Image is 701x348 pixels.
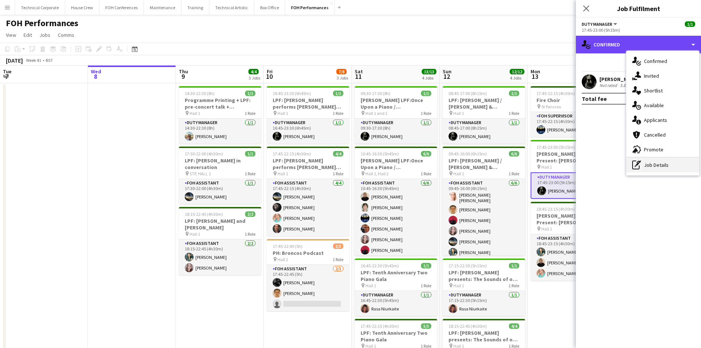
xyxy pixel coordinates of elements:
[422,69,436,74] span: 13/13
[453,171,464,176] span: Hall 1
[531,202,613,281] div: 18:45-23:15 (4h30m)3/3[PERSON_NAME] Concerts Present: [PERSON_NAME]'s Cabinet Hall 11 RoleFOH Ass...
[541,164,552,170] span: Hall 1
[421,91,431,96] span: 1/1
[531,172,613,199] app-card-role: Duty Manager1/117:45-23:00 (5h15m)[PERSON_NAME]
[179,147,261,204] app-job-card: 17:30-22:00 (4h30m)1/1LPF: [PERSON_NAME] in conversation STP, HALL 11 RoleFOH Assistant1/117:30-2...
[361,151,399,157] span: 10:45-16:30 (5h45m)
[179,86,261,144] app-job-card: 14:30-22:30 (8h)1/1Programme Printing + LPF: pre-concert talk + [PERSON_NAME] and [PERSON_NAME] +...
[267,86,349,144] app-job-card: 16:45-23:30 (6h45m)1/1LPF: [PERSON_NAME] performs [PERSON_NAME] and [PERSON_NAME] Hall 11 RoleDut...
[179,218,261,231] h3: LPF: [PERSON_NAME] and [PERSON_NAME]
[15,0,65,15] button: Technical Corporate
[453,110,464,116] span: Hall 1
[509,323,519,329] span: 4/4
[644,87,663,94] span: Shortlist
[509,283,519,288] span: 1 Role
[355,259,437,316] div: 16:45-22:30 (5h45m)1/1LPF: Tenth Anniversary Two Piano Gala Hall 11 RoleDuty Manager1/116:45-22:3...
[179,157,261,171] h3: LPF: [PERSON_NAME] in conversation
[179,119,261,144] app-card-role: Duty Manager1/114:30-22:30 (8h)[PERSON_NAME]
[449,91,487,96] span: 08:45-17:00 (8h15m)
[443,68,452,75] span: Sun
[582,27,695,33] div: 17:45-23:00 (5h15m)
[245,151,255,157] span: 1/1
[509,110,519,116] span: 1 Role
[21,30,35,40] a: Edit
[65,0,99,15] button: House Crew
[6,32,16,38] span: View
[576,36,701,53] div: Confirmed
[531,140,613,199] app-job-card: 17:45-23:00 (5h15m)1/1[PERSON_NAME] Concerts Present: [PERSON_NAME]'s Cabinet Hall 11 RoleDuty Ma...
[245,211,255,217] span: 2/2
[510,75,524,81] div: 4 Jobs
[449,151,487,157] span: 09:45-16:00 (6h15m)
[685,21,695,27] span: 1/1
[190,110,200,116] span: Hall 1
[599,76,638,82] div: [PERSON_NAME]
[267,147,349,236] div: 17:45-22:15 (4h30m)4/4LPF: [PERSON_NAME] performs [PERSON_NAME] and [PERSON_NAME] Hall 11 RoleFOH...
[576,4,701,13] h3: Job Fulfilment
[421,283,431,288] span: 1 Role
[355,330,437,343] h3: LPF: Tenth Anniversary Two Piano Gala
[178,72,188,81] span: 9
[355,119,437,144] app-card-role: Duty Manager1/109:30-17:30 (8h)[PERSON_NAME]
[531,68,540,75] span: Mon
[443,330,525,343] h3: LPF: [PERSON_NAME] presents: The Sounds of our Next Generation
[6,57,23,64] div: [DATE]
[333,91,343,96] span: 1/1
[2,72,11,81] span: 7
[277,171,288,176] span: Hall 1
[179,97,261,110] h3: Programme Printing + LPF: pre-concert talk + [PERSON_NAME] and [PERSON_NAME] +KP CHOIR
[531,212,613,226] h3: [PERSON_NAME] Concerts Present: [PERSON_NAME]'s Cabinet
[91,68,101,75] span: Wed
[249,75,260,81] div: 3 Jobs
[449,323,487,329] span: 18:15-22:45 (4h30m)
[3,30,19,40] a: View
[355,179,437,257] app-card-role: FOH Assistant6/610:45-16:30 (5h45m)[PERSON_NAME][PERSON_NAME][PERSON_NAME][PERSON_NAME][PERSON_NA...
[58,32,74,38] span: Comms
[421,110,431,116] span: 1 Role
[245,171,255,176] span: 1 Role
[599,82,619,88] div: Not rated
[337,75,348,81] div: 3 Jobs
[541,104,561,109] span: St Pancras
[267,157,349,171] h3: LPF: [PERSON_NAME] performs [PERSON_NAME] and [PERSON_NAME]
[336,69,347,74] span: 7/8
[144,0,181,15] button: Maintenance
[267,239,349,311] app-job-card: 17:45-22:45 (5h)2/3PH: Broncos Podcast Hall 21 RoleFOH Assistant2/317:45-22:45 (5h)[PERSON_NAME][...
[273,151,311,157] span: 17:45-22:15 (4h30m)
[443,259,525,316] app-job-card: 17:15-22:30 (5h15m)1/1LPF: [PERSON_NAME] presents: The Sounds of our Next Generation Hall 11 Role...
[537,144,575,150] span: 17:45-23:00 (5h15m)
[365,283,376,288] span: Hall 1
[333,257,343,262] span: 1 Role
[24,57,43,63] span: Week 41
[443,269,525,282] h3: LPF: [PERSON_NAME] presents: The Sounds of our Next Generation
[644,117,667,123] span: Applicants
[355,291,437,316] app-card-role: Duty Manager1/116:45-22:30 (5h45m)Rasa Niurkaite
[443,147,525,256] div: 09:45-16:00 (6h15m)6/6LPF: [PERSON_NAME] / [PERSON_NAME] & [PERSON_NAME] Hall 11 RoleFOH Assistan...
[267,119,349,144] app-card-role: Duty Manager1/116:45-23:30 (6h45m)[PERSON_NAME]
[266,72,273,81] span: 10
[355,147,437,256] div: 10:45-16:30 (5h45m)6/6[PERSON_NAME] LPF:Once Upon a Piano / [PERSON_NAME] Piano Clinic and [PERSO...
[443,291,525,316] app-card-role: Duty Manager1/117:15-22:30 (5h15m)Rasa Niurkaite
[185,91,215,96] span: 14:30-22:30 (8h)
[99,0,144,15] button: FOH Conferences
[365,171,389,176] span: Hall 1, Hall 2
[179,68,188,75] span: Thu
[582,95,607,102] div: Total fee
[531,86,613,137] app-job-card: 17:45-22:15 (4h30m)1/1Fire Choir St Pancras1 RoleFOH Supervisor1/117:45-22:15 (4h30m)[PERSON_NAME]
[644,146,663,153] span: Promote
[248,69,259,74] span: 4/4
[267,250,349,256] h3: PH: Broncos Podcast
[333,171,343,176] span: 1 Role
[361,91,390,96] span: 09:30-17:30 (8h)
[531,97,613,103] h3: Fire Choir
[179,179,261,204] app-card-role: FOH Assistant1/117:30-22:00 (4h30m)[PERSON_NAME]
[355,269,437,282] h3: LPF: Tenth Anniversary Two Piano Gala
[421,151,431,157] span: 6/6
[267,179,349,236] app-card-role: FOH Assistant4/417:45-22:15 (4h30m)[PERSON_NAME][PERSON_NAME][PERSON_NAME][PERSON_NAME]
[361,323,399,329] span: 17:45-22:15 (4h30m)
[185,151,223,157] span: 17:30-22:00 (4h30m)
